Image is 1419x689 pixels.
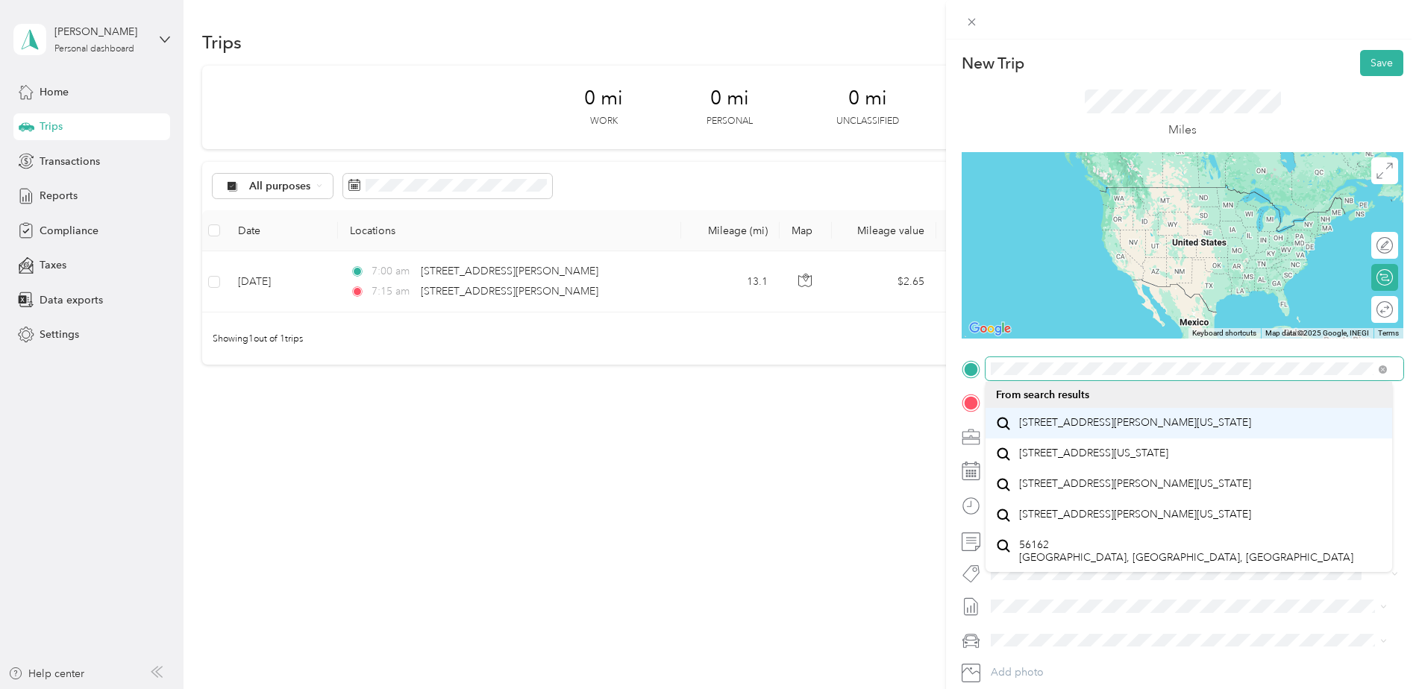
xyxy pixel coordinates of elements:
img: Google [965,319,1015,339]
span: [STREET_ADDRESS][PERSON_NAME][US_STATE] [1019,477,1251,491]
p: Miles [1168,121,1197,139]
p: New Trip [962,53,1024,74]
span: From search results [996,388,1089,401]
button: Keyboard shortcuts [1192,328,1256,339]
span: [STREET_ADDRESS][PERSON_NAME][US_STATE] [1019,416,1251,430]
button: Save [1360,50,1403,76]
a: Open this area in Google Maps (opens a new window) [965,319,1015,339]
span: [STREET_ADDRESS][US_STATE] [1019,447,1168,460]
span: [STREET_ADDRESS][PERSON_NAME][US_STATE] [1019,508,1251,521]
span: Map data ©2025 Google, INEGI [1265,329,1369,337]
iframe: Everlance-gr Chat Button Frame [1335,605,1419,689]
span: 56162 [GEOGRAPHIC_DATA], [GEOGRAPHIC_DATA], [GEOGRAPHIC_DATA] [1019,538,1353,564]
button: Add photo [986,662,1403,683]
